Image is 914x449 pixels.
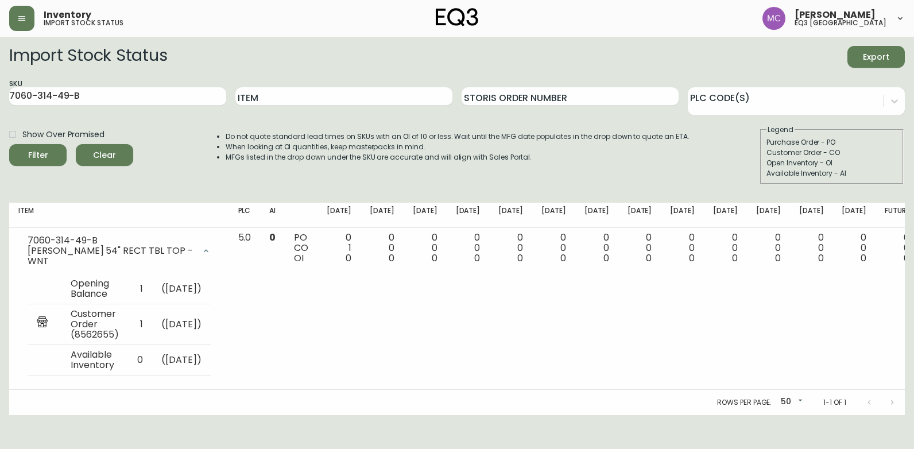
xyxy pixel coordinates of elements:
p: 1-1 of 1 [823,397,846,408]
span: 0 [861,251,866,265]
div: Open Inventory - OI [766,158,897,168]
th: Item [9,203,229,228]
th: [DATE] [447,203,490,228]
span: 0 [346,251,351,265]
td: 1 [128,304,152,345]
span: 0 [646,251,652,265]
span: 0 [775,251,781,265]
li: MFGs listed in the drop down under the SKU are accurate and will align with Sales Portal. [226,152,690,162]
span: 0 [389,251,394,265]
th: [DATE] [790,203,833,228]
span: 0 [474,251,480,265]
td: Customer Order (8562655) [61,304,128,345]
p: Rows per page: [717,397,772,408]
div: 0 0 [799,233,824,264]
button: Export [847,46,905,68]
div: 0 0 [842,233,866,264]
td: ( [DATE] ) [152,345,211,375]
th: AI [260,203,285,228]
span: 0 [560,251,566,265]
div: 7060-314-49-B [28,235,195,246]
th: [DATE] [361,203,404,228]
div: PO CO [294,233,308,264]
div: 7060-314-49-B[PERSON_NAME] 54" RECT TBL TOP - WNT [18,233,220,269]
th: [DATE] [489,203,532,228]
legend: Legend [766,125,795,135]
span: 0 [904,251,909,265]
button: Clear [76,144,133,166]
div: 0 0 [370,233,394,264]
span: [PERSON_NAME] [795,10,876,20]
h5: eq3 [GEOGRAPHIC_DATA] [795,20,886,26]
div: [PERSON_NAME] 54" RECT TBL TOP - WNT [28,246,195,266]
h2: Import Stock Status [9,46,167,68]
img: logo [436,8,478,26]
div: 0 0 [541,233,566,264]
span: 0 [689,251,695,265]
div: 0 0 [670,233,695,264]
div: 0 0 [413,233,437,264]
td: 0 [128,345,152,375]
img: 6dbdb61c5655a9a555815750a11666cc [762,7,785,30]
span: 0 [818,251,824,265]
button: Filter [9,144,67,166]
th: [DATE] [404,203,447,228]
h5: import stock status [44,20,123,26]
div: Available Inventory - AI [766,168,897,179]
td: ( [DATE] ) [152,304,211,345]
span: Show Over Promised [22,129,104,141]
span: 0 [517,251,523,265]
div: 0 0 [756,233,781,264]
div: 0 0 [885,233,909,264]
th: [DATE] [575,203,618,228]
th: [DATE] [747,203,790,228]
div: 0 0 [584,233,609,264]
div: 0 0 [628,233,652,264]
span: OI [294,251,304,265]
th: PLC [229,203,261,228]
span: Clear [85,148,124,162]
td: 1 [128,274,152,304]
div: 0 0 [456,233,481,264]
td: ( [DATE] ) [152,274,211,304]
span: 0 [732,251,738,265]
div: 50 [776,393,805,412]
th: [DATE] [661,203,704,228]
div: Purchase Order - PO [766,137,897,148]
span: 0 [432,251,437,265]
span: Inventory [44,10,91,20]
td: 5.0 [229,228,261,390]
span: 0 [269,231,276,244]
div: Filter [28,148,48,162]
img: retail_report.svg [37,316,48,330]
div: Customer Order - CO [766,148,897,158]
th: [DATE] [832,203,876,228]
div: 0 0 [498,233,523,264]
th: [DATE] [618,203,661,228]
th: [DATE] [704,203,747,228]
td: Opening Balance [61,274,128,304]
div: 0 0 [713,233,738,264]
li: When looking at OI quantities, keep masterpacks in mind. [226,142,690,152]
li: Do not quote standard lead times on SKUs with an OI of 10 or less. Wait until the MFG date popula... [226,131,690,142]
th: [DATE] [532,203,575,228]
td: Available Inventory [61,345,128,375]
span: Export [857,50,896,64]
span: 0 [603,251,609,265]
div: 0 1 [327,233,351,264]
th: [DATE] [317,203,361,228]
